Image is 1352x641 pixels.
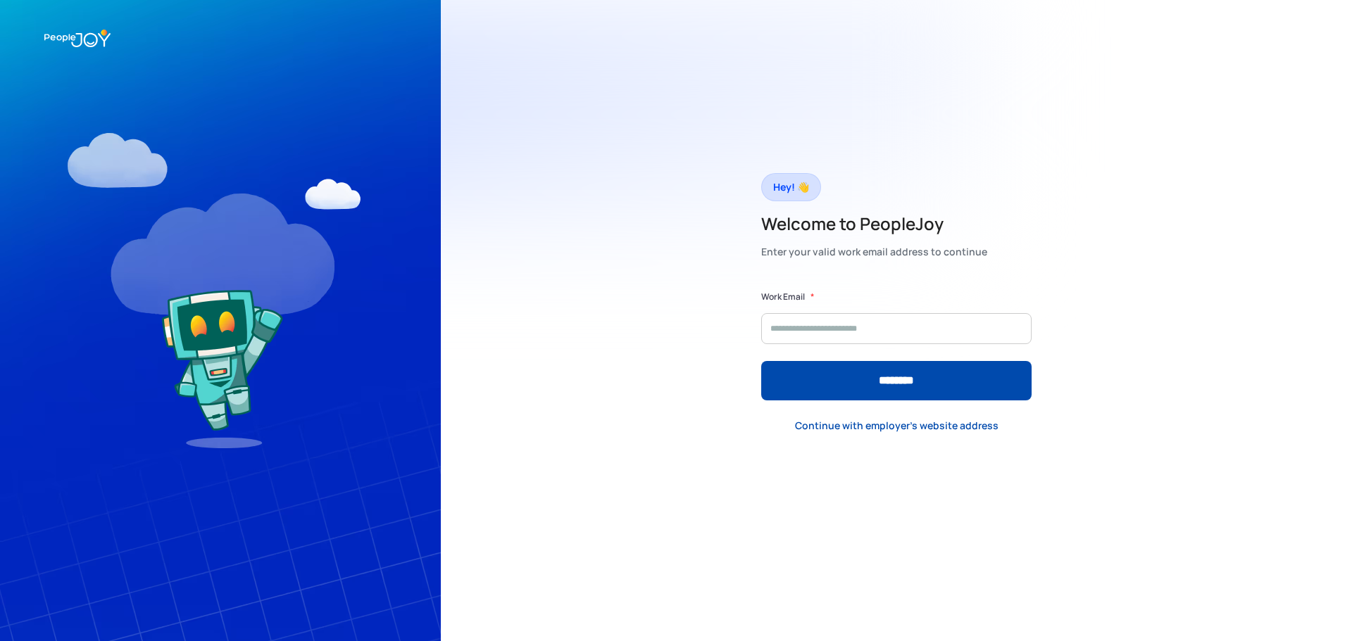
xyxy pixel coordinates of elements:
[761,290,1032,400] form: Form
[773,177,809,197] div: Hey! 👋
[761,290,805,304] label: Work Email
[761,212,987,235] h2: Welcome to PeopleJoy
[795,419,999,433] div: Continue with employer's website address
[784,411,1010,440] a: Continue with employer's website address
[761,242,987,262] div: Enter your valid work email address to continue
